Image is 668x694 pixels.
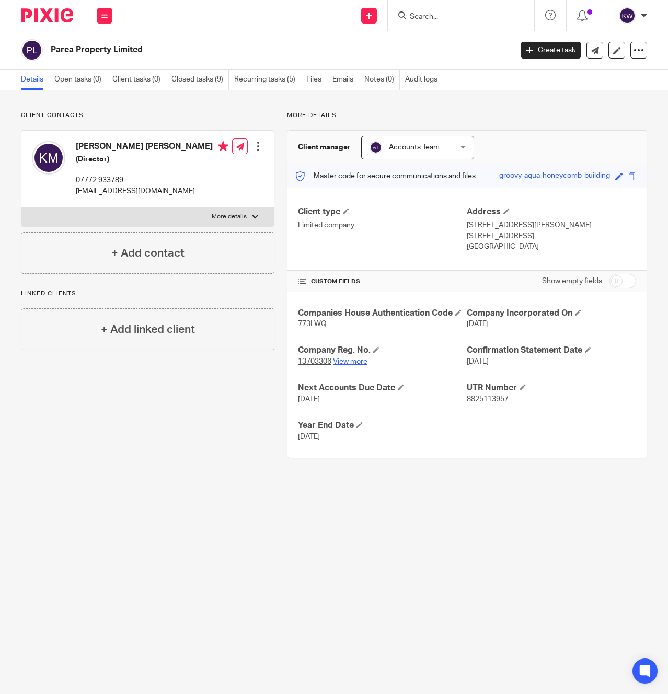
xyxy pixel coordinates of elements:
a: Client tasks (0) [112,70,166,90]
div: groovy-aqua-honeycomb-building [499,170,610,182]
h4: Confirmation Statement Date [467,345,636,356]
p: [STREET_ADDRESS] [467,231,636,241]
h4: + Add linked client [101,321,195,338]
span: [DATE] [467,320,489,328]
a: Closed tasks (9) [171,70,229,90]
h2: Parea Property Limited [51,44,414,55]
a: Notes (0) [364,70,400,90]
h4: [PERSON_NAME] [PERSON_NAME] [76,141,228,154]
p: Master code for secure communications and files [295,171,476,181]
a: Files [306,70,327,90]
p: More details [287,111,647,120]
p: [STREET_ADDRESS][PERSON_NAME] [467,220,636,230]
tcxspan: Call 8825113957 via 3CX [467,396,509,403]
a: Details [21,70,49,90]
a: View more [333,358,367,365]
span: [DATE] [298,433,320,441]
span: Accounts Team [389,144,440,151]
img: svg%3E [370,141,382,154]
img: Pixie [21,8,73,22]
input: Search [409,13,503,22]
h4: CUSTOM FIELDS [298,277,467,286]
tcxspan: Call 07772 933789 via 3CX [76,177,123,184]
p: [GEOGRAPHIC_DATA] [467,241,636,252]
h4: UTR Number [467,383,636,394]
a: Audit logs [405,70,443,90]
img: svg%3E [32,141,65,175]
i: Primary [218,141,228,152]
img: svg%3E [21,39,43,61]
h4: Address [467,206,636,217]
span: [DATE] [467,358,489,365]
span: 773LWQ [298,320,327,328]
h3: Client manager [298,142,351,153]
span: [DATE] [298,396,320,403]
h4: Next Accounts Due Date [298,383,467,394]
p: Linked clients [21,290,274,298]
h4: Year End Date [298,420,467,431]
a: Create task [521,42,581,59]
h4: + Add contact [111,245,185,261]
tcxspan: Call 13703306 via 3CX [298,358,331,365]
img: svg%3E [619,7,636,24]
h4: Company Reg. No. [298,345,467,356]
h5: (Director) [76,154,228,165]
label: Show empty fields [542,276,602,286]
h4: Companies House Authentication Code [298,308,467,319]
a: Recurring tasks (5) [234,70,301,90]
a: Emails [332,70,359,90]
p: Client contacts [21,111,274,120]
p: [EMAIL_ADDRESS][DOMAIN_NAME] [76,186,228,196]
h4: Company Incorporated On [467,308,636,319]
a: Open tasks (0) [54,70,107,90]
p: Limited company [298,220,467,230]
p: More details [212,213,247,221]
h4: Client type [298,206,467,217]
